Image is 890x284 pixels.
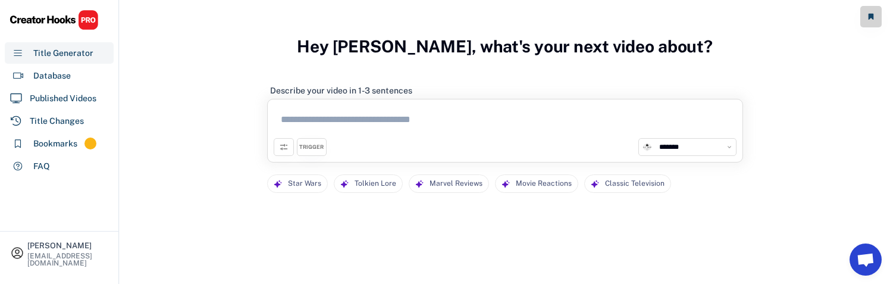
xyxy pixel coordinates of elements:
[642,142,653,152] img: unnamed.jpg
[605,175,665,192] div: Classic Television
[355,175,396,192] div: Tolkien Lore
[27,252,108,267] div: [EMAIL_ADDRESS][DOMAIN_NAME]
[30,92,96,105] div: Published Videos
[27,242,108,249] div: [PERSON_NAME]
[33,160,50,173] div: FAQ
[270,85,412,96] div: Describe your video in 1-3 sentences
[430,175,482,192] div: Marvel Reviews
[30,115,84,127] div: Title Changes
[33,47,93,60] div: Title Generator
[33,138,77,150] div: Bookmarks
[10,10,99,30] img: CHPRO%20Logo.svg
[850,244,882,276] a: Open chat
[297,24,713,69] h3: Hey [PERSON_NAME], what's your next video about?
[288,175,321,192] div: Star Wars
[299,143,324,151] div: TRIGGER
[516,175,572,192] div: Movie Reactions
[33,70,71,82] div: Database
